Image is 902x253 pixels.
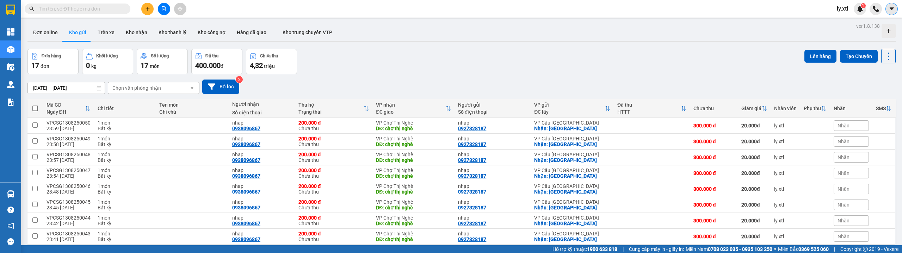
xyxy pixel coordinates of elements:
[534,109,605,115] div: ĐC lấy
[47,173,91,179] div: 23:54 [DATE]
[741,139,760,144] strong: 20.000 đ
[47,189,91,195] div: 23:48 [DATE]
[458,231,527,236] div: nhạp
[534,120,610,126] div: VP Cầu [GEOGRAPHIC_DATA]
[774,218,797,223] div: ly.xtl
[458,236,486,242] div: 0927328187
[872,99,895,118] th: Toggle SortBy
[250,61,263,70] span: 4,32
[191,49,242,74] button: Đã thu400.000đ
[27,24,63,41] button: Đơn online
[232,167,291,173] div: nhap
[617,102,681,108] div: Đã thu
[552,245,617,253] span: Hỗ trợ kỹ thuật:
[376,152,451,157] div: VP Chợ Thị Nghè
[534,136,610,141] div: VP Cầu [GEOGRAPHIC_DATA]
[376,167,451,173] div: VP Chợ Thị Nghè
[151,53,169,58] div: Số lượng
[298,231,369,236] div: 200.000 đ
[804,50,836,63] button: Lên hàng
[98,189,152,195] div: Bất kỳ
[774,234,797,239] div: ly.xtl
[298,136,369,147] div: Chưa thu
[264,63,275,69] span: triệu
[458,136,527,141] div: nhạp
[98,231,152,236] div: 1 món
[774,170,797,176] div: ly.xtl
[376,199,451,205] div: VP Chợ Thị Nghè
[47,157,91,163] div: 23:57 [DATE]
[298,167,369,173] div: 200.000 đ
[774,139,797,144] div: ly.xtl
[232,183,291,189] div: nhap
[137,49,188,74] button: Số lượng17món
[693,186,734,192] div: 300.000 đ
[376,136,451,141] div: VP Chợ Thị Nghè
[458,205,486,210] div: 0927328187
[840,50,878,63] button: Tạo Chuyến
[838,154,850,160] span: Nhãn
[98,221,152,226] div: Bất kỳ
[47,236,91,242] div: 23:41 [DATE]
[774,123,797,128] div: ly.xtl
[43,99,94,118] th: Toggle SortBy
[804,106,821,111] div: Phụ thu
[741,154,760,160] strong: 20.000 đ
[221,63,223,69] span: đ
[693,170,734,176] div: 300.000 đ
[298,109,363,115] div: Trạng thái
[629,245,684,253] span: Cung cấp máy in - giấy in:
[376,109,445,115] div: ĐC giao
[7,28,14,36] img: dashboard-icon
[623,245,624,253] span: |
[856,22,880,30] div: ver 1.8.138
[92,24,120,41] button: Trên xe
[798,246,829,252] strong: 0369 525 060
[862,3,864,8] span: 1
[47,183,91,189] div: VPCSG1308250046
[298,152,369,157] div: 200.000 đ
[47,141,91,147] div: 23:58 [DATE]
[531,99,614,118] th: Toggle SortBy
[458,102,527,108] div: Người gửi
[7,63,14,71] img: warehouse-icon
[534,205,610,210] div: Nhận: điện biên phủ
[246,49,297,74] button: Chưa thu4,32 triệu
[614,99,690,118] th: Toggle SortBy
[693,123,734,128] div: 300.000 đ
[174,3,186,15] button: aim
[295,99,372,118] th: Toggle SortBy
[298,183,369,195] div: Chưa thu
[741,170,760,176] strong: 20.000 đ
[192,24,231,41] button: Kho công nợ
[6,5,15,15] img: logo-vxr
[47,231,91,236] div: VPCSG1308250043
[7,238,14,245] span: message
[800,99,830,118] th: Toggle SortBy
[534,215,610,221] div: VP Cầu [GEOGRAPHIC_DATA]
[98,173,152,179] div: Bất kỳ
[376,205,451,210] div: DĐ: chợ thị nghè
[686,245,772,253] span: Miền Nam
[834,106,869,111] div: Nhãn
[47,152,91,157] div: VPCSG1308250048
[98,236,152,242] div: Bất kỳ
[838,170,850,176] span: Nhãn
[458,167,527,173] div: nhạp
[458,120,527,126] div: nhạp
[778,245,829,253] span: Miền Bắc
[458,109,527,115] div: Số điện thoại
[534,189,610,195] div: Nhận: điện biên phủ
[838,202,850,208] span: Nhãn
[741,234,760,239] strong: 20.000 đ
[587,246,617,252] strong: 1900 633 818
[63,24,92,41] button: Kho gửi
[741,123,760,128] strong: 20.000 đ
[376,126,451,131] div: DĐ: chợ thị nghè
[885,3,898,15] button: caret-down
[47,120,91,126] div: VPCSG1308250050
[298,167,369,179] div: Chưa thu
[7,190,14,198] img: warehouse-icon
[534,236,610,242] div: Nhận: điện biên phủ
[376,157,451,163] div: DĐ: chợ thị nghè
